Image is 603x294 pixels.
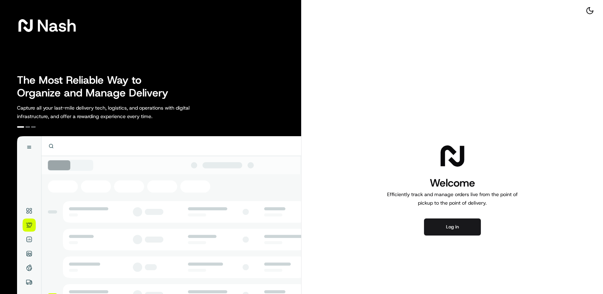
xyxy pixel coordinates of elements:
p: Capture all your last-mile delivery tech, logistics, and operations with digital infrastructure, ... [17,104,222,121]
h2: The Most Reliable Way to Organize and Manage Delivery [17,74,176,99]
h1: Welcome [384,176,521,190]
p: Efficiently track and manage orders live from the point of pickup to the point of delivery. [384,190,521,207]
button: Log in [424,218,481,235]
span: Nash [37,18,76,33]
